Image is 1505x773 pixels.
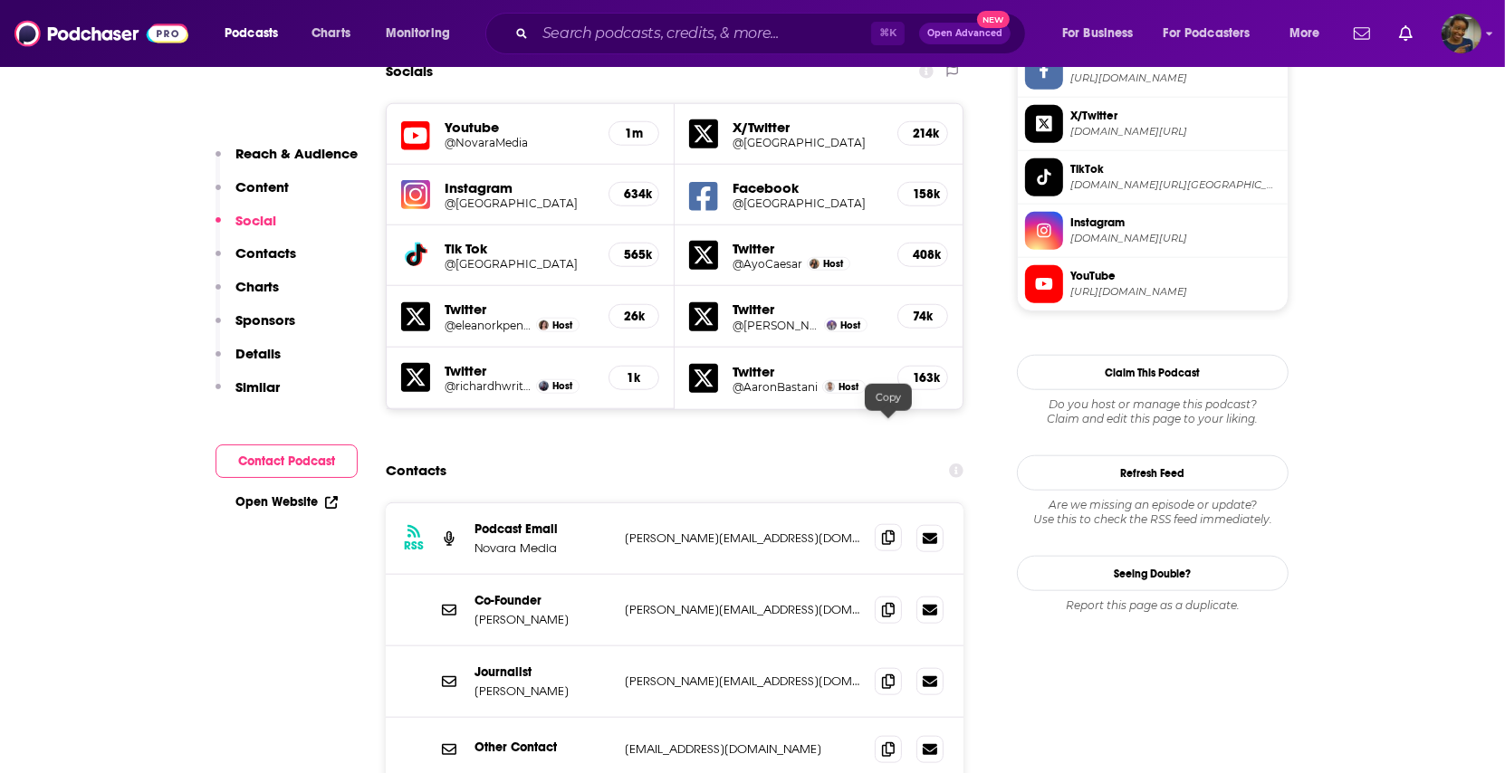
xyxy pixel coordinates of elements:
[871,22,905,45] span: ⌘ K
[1025,158,1280,196] a: TikTok[DOMAIN_NAME][URL][GEOGRAPHIC_DATA]
[1017,498,1289,527] div: Are we missing an episode or update? Use this to check the RSS feed immediately.
[1025,265,1280,303] a: YouTube[URL][DOMAIN_NAME]
[810,259,820,269] img: Ash Sarkar
[475,740,610,755] p: Other Contact
[1070,268,1280,284] span: YouTube
[445,319,532,332] a: @eleanorkpenny
[216,145,358,178] button: Reach & Audience
[475,540,610,556] p: Novara Media
[1070,72,1280,85] span: https://www.facebook.com/novaramedia
[1025,105,1280,143] a: X/Twitter[DOMAIN_NAME][URL]
[216,212,276,245] button: Social
[733,119,883,136] h5: X/Twitter
[624,186,644,202] h5: 634k
[733,257,802,271] a: @AyoCaesar
[235,378,280,396] p: Similar
[625,602,860,617] p: [PERSON_NAME][EMAIL_ADDRESS][DOMAIN_NAME]
[445,179,594,196] h5: Instagram
[1017,355,1289,390] button: Claim This Podcast
[404,539,424,553] h3: RSS
[445,196,594,210] h5: @[GEOGRAPHIC_DATA]
[386,54,433,89] h2: Socials
[216,378,280,412] button: Similar
[445,301,594,318] h5: Twitter
[624,126,644,141] h5: 1m
[235,278,279,295] p: Charts
[733,319,820,332] a: @[PERSON_NAME]
[624,309,644,324] h5: 26k
[733,240,883,257] h5: Twitter
[1017,397,1289,412] span: Do you host or manage this podcast?
[535,19,871,48] input: Search podcasts, credits, & more...
[1070,108,1280,124] span: X/Twitter
[1442,14,1481,53] span: Logged in as sabrinajohnson
[1062,21,1134,46] span: For Business
[1152,19,1277,48] button: open menu
[300,19,361,48] a: Charts
[235,345,281,362] p: Details
[235,311,295,329] p: Sponsors
[216,311,295,345] button: Sponsors
[625,530,860,546] p: [PERSON_NAME][EMAIL_ADDRESS][DOMAIN_NAME]
[401,180,430,209] img: iconImage
[840,320,860,331] span: Host
[1025,52,1280,90] a: Facebook[URL][DOMAIN_NAME]
[475,683,610,699] p: [PERSON_NAME]
[913,186,933,202] h5: 158k
[733,380,818,394] a: @AaronBastani
[14,16,188,51] a: Podchaser - Follow, Share and Rate Podcasts
[913,247,933,262] h5: 408k
[216,444,358,478] button: Contact Podcast
[733,179,883,196] h5: Facebook
[552,320,572,331] span: Host
[733,301,883,318] h5: Twitter
[445,240,594,257] h5: Tik Tok
[825,382,835,392] img: Aaron Bastani
[823,258,843,270] span: Host
[625,741,860,757] p: [EMAIL_ADDRESS][DOMAIN_NAME]
[445,257,594,271] h5: @[GEOGRAPHIC_DATA]
[913,309,933,324] h5: 74k
[539,320,549,330] img: Eleanor Penny
[386,21,450,46] span: Monitoring
[539,381,549,391] img: Richard Hames
[865,384,912,411] div: Copy
[1070,178,1280,192] span: tiktok.com/@novaramedia
[624,370,644,386] h5: 1k
[552,380,572,392] span: Host
[225,21,278,46] span: Podcasts
[235,212,276,229] p: Social
[624,247,644,262] h5: 565k
[235,145,358,162] p: Reach & Audience
[1164,21,1251,46] span: For Podcasters
[445,136,594,149] a: @NovaraMedia
[475,593,610,608] p: Co-Founder
[1289,21,1320,46] span: More
[475,521,610,537] p: Podcast Email
[216,178,289,212] button: Content
[445,362,594,379] h5: Twitter
[839,381,858,393] span: Host
[625,673,860,689] p: [PERSON_NAME][EMAIL_ADDRESS][DOMAIN_NAME]
[733,136,883,149] a: @[GEOGRAPHIC_DATA]
[1070,232,1280,245] span: instagram.com/novaramedia
[1017,455,1289,491] button: Refresh Feed
[733,196,883,210] h5: @[GEOGRAPHIC_DATA]
[445,119,594,136] h5: Youtube
[1442,14,1481,53] button: Show profile menu
[1442,14,1481,53] img: User Profile
[235,494,338,510] a: Open Website
[212,19,302,48] button: open menu
[475,612,610,627] p: [PERSON_NAME]
[445,379,532,393] a: @richardhwrites
[827,320,837,330] img: Michael Walker
[312,21,350,46] span: Charts
[1277,19,1343,48] button: open menu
